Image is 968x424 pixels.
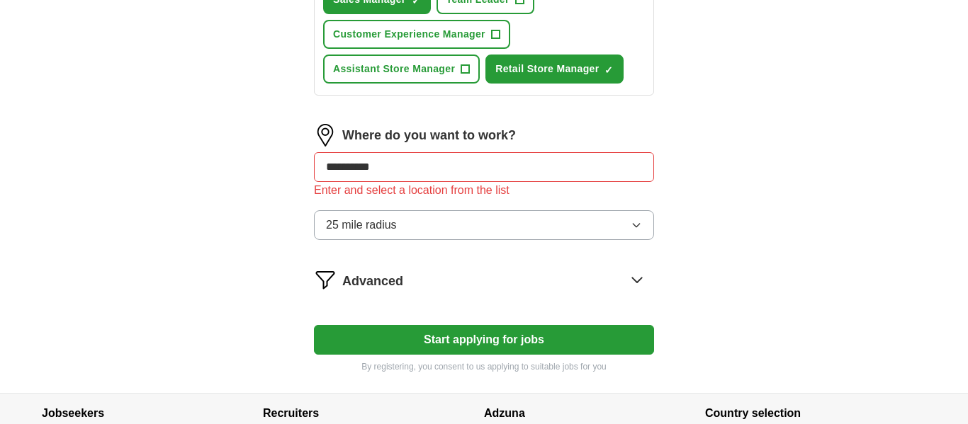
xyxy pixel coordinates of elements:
label: Where do you want to work? [342,126,516,145]
span: Assistant Store Manager [333,62,455,76]
p: By registering, you consent to us applying to suitable jobs for you [314,360,654,373]
span: Retail Store Manager [495,62,599,76]
button: Start applying for jobs [314,325,654,355]
button: Customer Experience Manager [323,20,510,49]
span: ✓ [604,64,613,76]
button: 25 mile radius [314,210,654,240]
span: Advanced [342,272,403,291]
button: Retail Store Manager✓ [485,55,624,84]
span: 25 mile radius [326,217,397,234]
img: filter [314,268,337,291]
div: Enter and select a location from the list [314,182,654,199]
img: location.png [314,124,337,147]
span: Customer Experience Manager [333,27,485,42]
button: Assistant Store Manager [323,55,480,84]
